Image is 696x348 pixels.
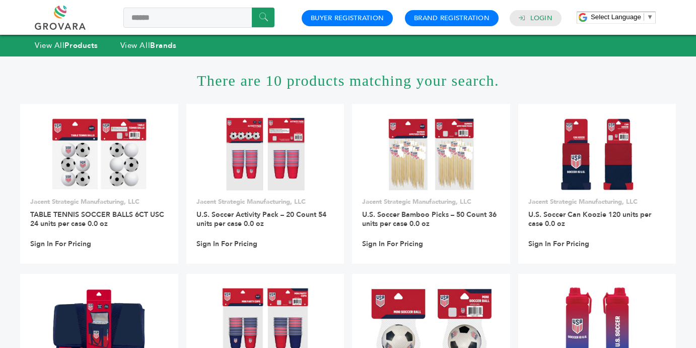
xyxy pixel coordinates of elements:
img: U.S. Soccer Bamboo Picks – 50 Count 36 units per case 0.0 oz [388,118,474,190]
span: ▼ [647,13,653,21]
a: Select Language​ [591,13,653,21]
a: U.S. Soccer Activity Pack – 20 Count 54 units per case 0.0 oz [196,210,326,228]
strong: Brands [150,40,176,50]
img: U.S. Soccer Activity Pack – 20 Count 54 units per case 0.0 oz [226,118,305,190]
a: Login [530,14,552,23]
a: Buyer Registration [311,14,384,23]
a: Sign In For Pricing [30,240,91,249]
a: U.S. Soccer Bamboo Picks – 50 Count 36 units per case 0.0 oz [362,210,497,228]
img: U.S. Soccer Can Koozie 120 units per case 0.0 oz [561,118,634,190]
p: Jacent Strategic Manufacturing, LLC [362,197,500,206]
a: U.S. Soccer Can Koozie 120 units per case 0.0 oz [528,210,651,228]
img: TABLE TENNIS SOCCER BALLS 6CT USC 24 units per case 0.0 oz [51,118,147,190]
a: Sign In For Pricing [362,240,423,249]
h1: There are 10 products matching your search. [20,56,676,104]
span: Select Language [591,13,641,21]
input: Search a product or brand... [123,8,274,28]
a: View AllProducts [35,40,98,50]
strong: Products [64,40,98,50]
a: View AllBrands [120,40,177,50]
p: Jacent Strategic Manufacturing, LLC [196,197,334,206]
p: Jacent Strategic Manufacturing, LLC [30,197,168,206]
a: Brand Registration [414,14,490,23]
p: Jacent Strategic Manufacturing, LLC [528,197,666,206]
a: Sign In For Pricing [528,240,589,249]
a: TABLE TENNIS SOCCER BALLS 6CT USC 24 units per case 0.0 oz [30,210,164,228]
a: Sign In For Pricing [196,240,257,249]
